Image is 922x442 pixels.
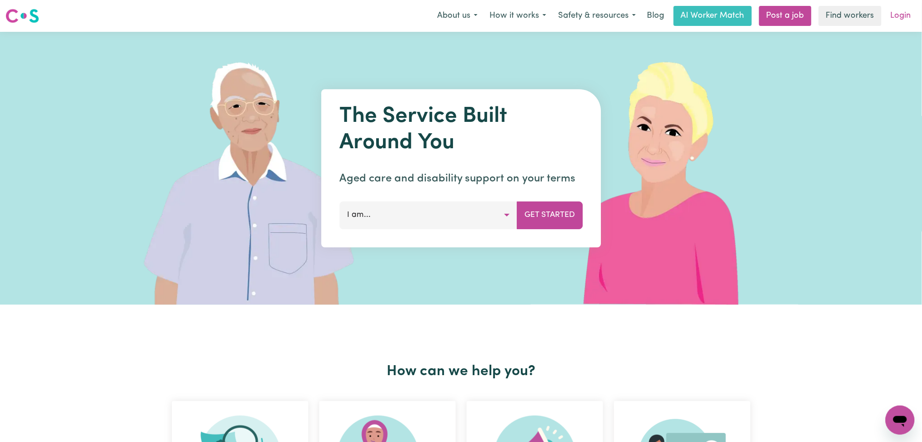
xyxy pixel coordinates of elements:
[166,363,756,380] h2: How can we help you?
[759,6,811,26] a: Post a job
[431,6,484,25] button: About us
[886,406,915,435] iframe: Button to launch messaging window
[642,6,670,26] a: Blog
[339,171,583,187] p: Aged care and disability support on your terms
[517,201,583,229] button: Get Started
[552,6,642,25] button: Safety & resources
[484,6,552,25] button: How it works
[339,104,583,156] h1: The Service Built Around You
[674,6,752,26] a: AI Worker Match
[885,6,917,26] a: Login
[5,5,39,26] a: Careseekers logo
[5,8,39,24] img: Careseekers logo
[339,201,517,229] button: I am...
[819,6,882,26] a: Find workers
